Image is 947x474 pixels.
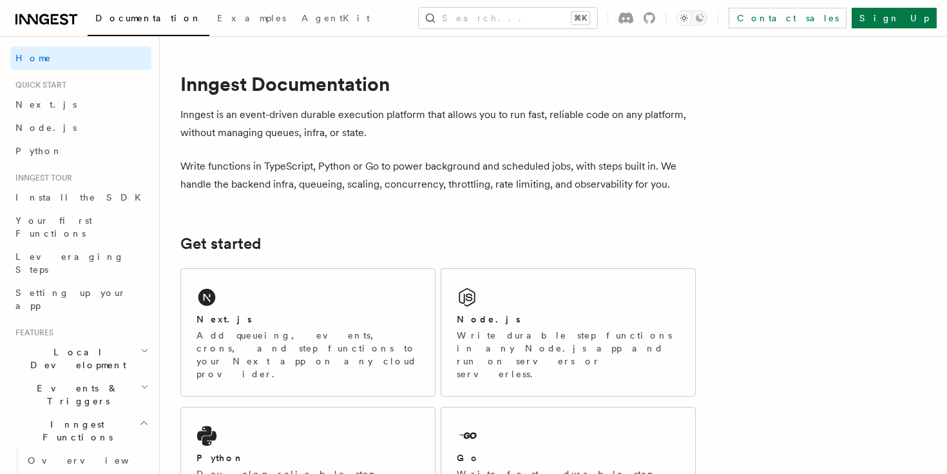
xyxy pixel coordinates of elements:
span: Python [15,146,62,156]
a: Python [10,139,151,163]
p: Inngest is an event-driven durable execution platform that allows you to run fast, reliable code ... [180,106,696,142]
a: AgentKit [294,4,378,35]
button: Search...⌘K [419,8,597,28]
h1: Inngest Documentation [180,72,696,95]
span: Node.js [15,123,77,133]
h2: Node.js [457,313,521,326]
a: Examples [209,4,294,35]
a: Your first Functions [10,209,151,245]
span: Your first Functions [15,215,92,239]
span: Features [10,328,53,338]
a: Overview [23,449,151,472]
span: AgentKit [301,13,370,23]
span: Home [15,52,52,64]
a: Next.js [10,93,151,116]
a: Setting up your app [10,281,151,317]
span: Inngest tour [10,173,72,183]
p: Add queueing, events, crons, and step functions to your Next app on any cloud provider. [196,329,419,380]
span: Install the SDK [15,192,149,202]
a: Node.js [10,116,151,139]
h2: Go [457,451,480,464]
p: Write functions in TypeScript, Python or Go to power background and scheduled jobs, with steps bu... [180,157,696,193]
a: Get started [180,235,261,253]
button: Inngest Functions [10,413,151,449]
a: Sign Up [852,8,937,28]
h2: Python [196,451,244,464]
button: Events & Triggers [10,377,151,413]
span: Events & Triggers [10,382,140,408]
a: Home [10,46,151,70]
kbd: ⌘K [571,12,589,25]
span: Leveraging Steps [15,252,124,275]
a: Contact sales [729,8,847,28]
span: Documentation [95,13,202,23]
span: Quick start [10,80,66,90]
span: Next.js [15,99,77,110]
button: Toggle dark mode [676,10,707,26]
span: Examples [217,13,286,23]
span: Overview [28,455,160,466]
a: Node.jsWrite durable step functions in any Node.js app and run on servers or serverless. [441,268,696,397]
h2: Next.js [196,313,252,326]
span: Inngest Functions [10,418,139,444]
a: Next.jsAdd queueing, events, crons, and step functions to your Next app on any cloud provider. [180,268,435,397]
span: Setting up your app [15,288,126,311]
a: Leveraging Steps [10,245,151,281]
button: Local Development [10,341,151,377]
a: Documentation [88,4,209,36]
a: Install the SDK [10,186,151,209]
span: Local Development [10,346,140,371]
p: Write durable step functions in any Node.js app and run on servers or serverless. [457,329,680,380]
